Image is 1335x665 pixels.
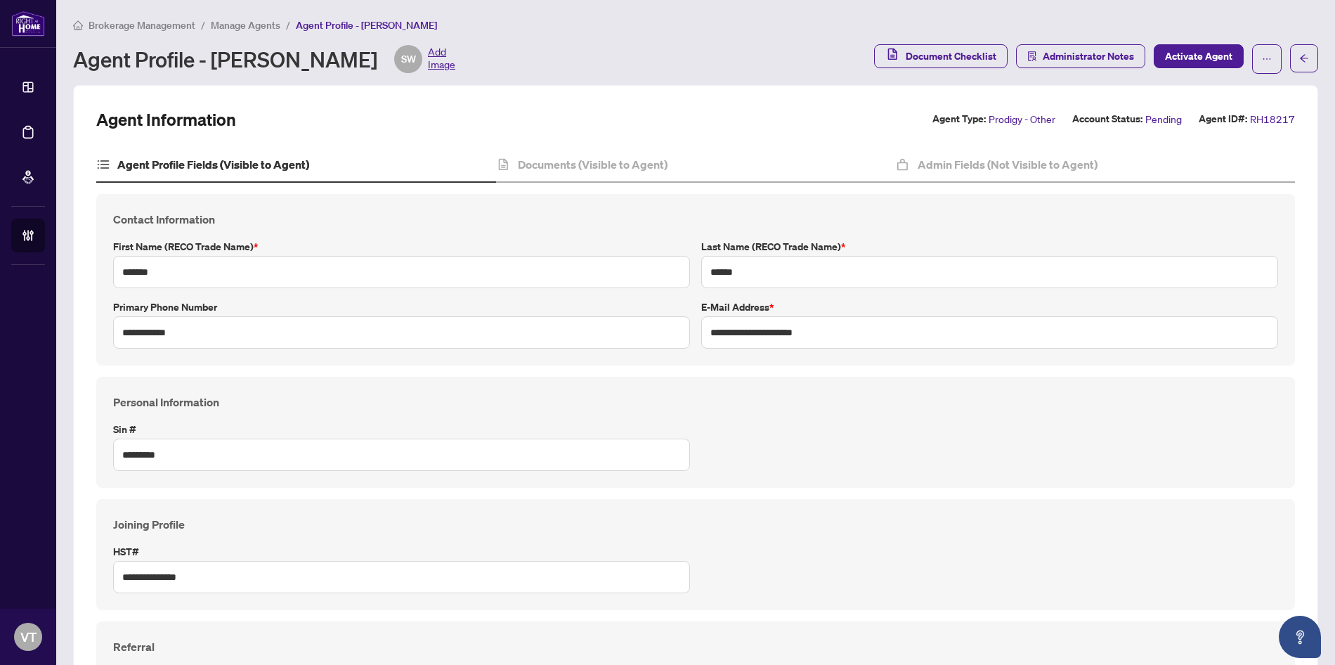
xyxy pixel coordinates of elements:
label: Primary Phone Number [113,299,690,315]
span: Administrator Notes [1043,45,1134,67]
button: Activate Agent [1154,44,1244,68]
li: / [286,17,290,33]
label: Sin # [113,422,690,437]
label: E-mail Address [701,299,1278,315]
span: SW [401,51,416,67]
div: Agent Profile - [PERSON_NAME] [73,45,455,73]
h4: Personal Information [113,394,1278,411]
h4: Contact Information [113,211,1278,228]
label: Agent ID#: [1199,111,1247,127]
li: / [201,17,205,33]
span: Document Checklist [906,45,996,67]
span: Brokerage Management [89,19,195,32]
span: RH18217 [1250,111,1295,127]
button: Administrator Notes [1016,44,1145,68]
span: Add Image [428,45,455,73]
h4: Joining Profile [113,516,1278,533]
span: ellipsis [1262,54,1272,64]
span: Agent Profile - [PERSON_NAME] [296,19,437,32]
h4: Admin Fields (Not Visible to Agent) [918,156,1098,173]
label: Last Name (RECO Trade Name) [701,239,1278,254]
label: First Name (RECO Trade Name) [113,239,690,254]
span: Manage Agents [211,19,280,32]
span: Prodigy - Other [989,111,1055,127]
span: arrow-left [1299,53,1309,63]
button: Document Checklist [874,44,1008,68]
label: Agent Type: [932,111,986,127]
span: VT [20,627,37,647]
span: Pending [1145,111,1182,127]
span: home [73,20,83,30]
button: Open asap [1279,616,1321,658]
img: logo [11,11,45,37]
label: HST# [113,544,690,560]
h4: Agent Profile Fields (Visible to Agent) [117,156,309,173]
h2: Agent Information [96,108,236,131]
span: Activate Agent [1165,45,1232,67]
h4: Referral [113,638,1278,655]
h4: Documents (Visible to Agent) [518,156,667,173]
label: Account Status: [1072,111,1142,127]
span: solution [1027,51,1037,61]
